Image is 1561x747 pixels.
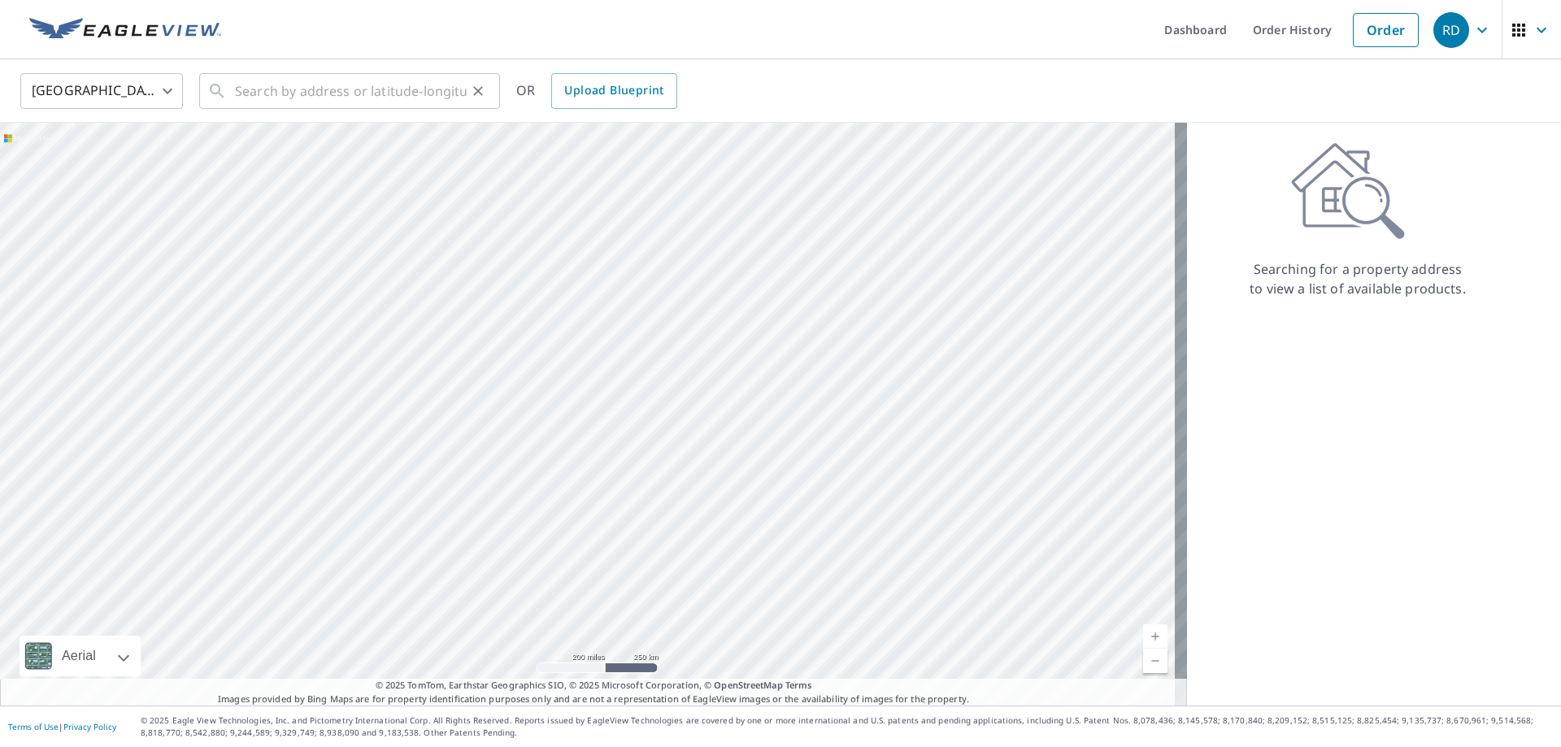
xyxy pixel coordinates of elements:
[1249,259,1467,298] p: Searching for a property address to view a list of available products.
[714,679,782,691] a: OpenStreetMap
[376,679,812,693] span: © 2025 TomTom, Earthstar Geographics SIO, © 2025 Microsoft Corporation, ©
[467,80,489,102] button: Clear
[1353,13,1419,47] a: Order
[1143,649,1167,673] a: Current Level 5, Zoom Out
[63,721,116,732] a: Privacy Policy
[8,722,116,732] p: |
[20,636,141,676] div: Aerial
[141,714,1553,739] p: © 2025 Eagle View Technologies, Inc. and Pictometry International Corp. All Rights Reserved. Repo...
[1433,12,1469,48] div: RD
[20,68,183,114] div: [GEOGRAPHIC_DATA]
[29,18,221,42] img: EV Logo
[1143,624,1167,649] a: Current Level 5, Zoom In
[785,679,812,691] a: Terms
[8,721,59,732] a: Terms of Use
[235,68,467,114] input: Search by address or latitude-longitude
[564,80,663,101] span: Upload Blueprint
[551,73,676,109] a: Upload Blueprint
[516,73,677,109] div: OR
[57,636,101,676] div: Aerial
